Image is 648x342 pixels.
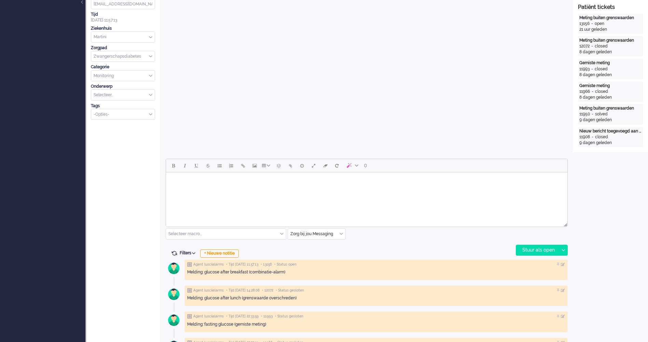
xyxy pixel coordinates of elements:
[187,295,565,301] div: Melding: glucose after lunch (grenswaarde overschreden)
[285,160,296,171] button: Add attachment
[579,128,642,134] div: Nieuw bericht toegevoegd aan gesprek
[579,66,590,72] div: 11993
[516,245,559,255] div: Stuur als open
[166,172,567,220] iframe: Rich Text Area
[579,38,642,43] div: Meting buiten grenswaarden
[579,117,642,123] div: 9 dagen geleden
[202,160,214,171] button: Strikethrough
[249,160,260,171] button: Insert/edit image
[364,163,367,168] span: 0
[579,15,642,21] div: Meting buiten grenswaarden
[308,160,319,171] button: Fullscreen
[187,262,192,267] img: ic_note_grey.svg
[91,103,155,109] div: Tags
[579,43,590,49] div: 12072
[191,160,202,171] button: Underline
[595,66,608,72] div: closed
[579,60,642,66] div: Gemiste meting
[276,288,304,293] span: • Status gesloten
[579,111,590,117] div: 11950
[590,111,595,117] div: -
[261,262,272,267] span: • 13156
[214,160,225,171] button: Bullet list
[226,314,259,319] span: • Tijd [DATE] 22:33:59
[180,251,198,255] span: Filters
[200,250,239,258] div: + Nieuwe notitie
[260,160,273,171] button: Table
[225,160,237,171] button: Numbered list
[273,160,285,171] button: Emoticons
[165,286,182,303] img: avatar
[579,105,642,111] div: Meting buiten grenswaarden
[187,322,565,327] div: Melding: fasting glucose (gemiste meting)
[91,12,155,23] div: [DATE] 11:57:13
[91,84,155,89] div: Onderwerp
[361,160,370,171] button: 0
[91,109,155,120] div: Select Tags
[579,95,642,100] div: 8 dagen geleden
[579,83,642,89] div: Gemiste meting
[579,27,642,32] div: 21 uur geleden
[578,3,643,11] div: Patiënt tickets
[167,160,179,171] button: Bold
[590,66,595,72] div: -
[579,72,642,78] div: 8 dagen geleden
[187,269,565,275] div: Melding: glucose after breakfast (combinatie-alarm)
[562,220,567,227] div: Resize
[91,64,155,70] div: Categorie
[579,21,590,27] div: 13156
[237,160,249,171] button: Insert/edit link
[319,160,331,171] button: Clear formatting
[296,160,308,171] button: Delay message
[275,314,303,319] span: • Status gesloten
[193,314,224,319] span: Agent lusciialarms
[579,134,590,140] div: 11908
[193,288,224,293] span: Agent lusciialarms
[579,140,642,146] div: 9 dagen geleden
[91,45,155,51] div: Zorgpad
[193,262,224,267] span: Agent lusciialarms
[590,89,595,95] div: -
[226,288,260,293] span: • Tijd [DATE] 14:28:08
[91,12,155,17] div: Tijd
[595,134,608,140] div: closed
[595,111,608,117] div: solved
[261,314,273,319] span: • 11993
[595,43,608,49] div: closed
[262,288,273,293] span: • 12072
[590,21,595,27] div: -
[91,26,155,31] div: Ziekenhuis
[590,134,595,140] div: -
[165,312,182,329] img: avatar
[226,262,258,267] span: • Tijd [DATE] 11:57:13
[579,89,590,95] div: 11966
[165,260,182,277] img: avatar
[187,288,192,293] img: ic_note_grey.svg
[595,89,608,95] div: closed
[579,49,642,55] div: 8 dagen geleden
[274,262,297,267] span: • Status open
[331,160,343,171] button: Reset content
[590,43,595,49] div: -
[595,21,604,27] div: open
[187,314,192,319] img: ic_note_grey.svg
[179,160,191,171] button: Italic
[343,160,361,171] button: AI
